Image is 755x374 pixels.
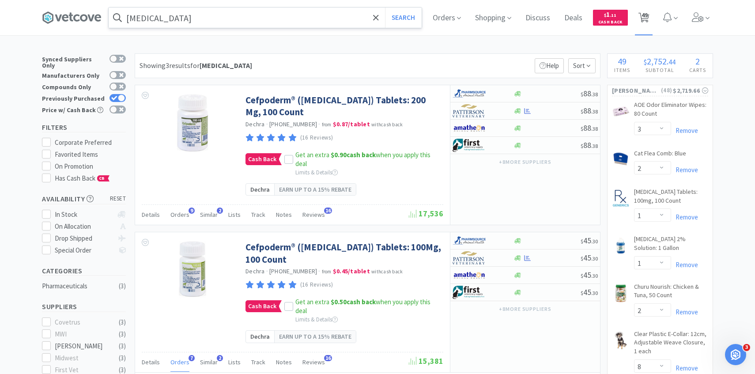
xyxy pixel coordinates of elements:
[591,91,598,98] span: . 38
[581,290,583,296] span: $
[371,268,403,275] span: with cash back
[593,6,628,30] a: $1.11Cash Back
[671,126,698,135] a: Remove
[42,194,126,204] h5: Availability
[453,234,486,247] img: 7915dbd3f8974342a4dc3feb8efc1740_58.png
[324,355,332,361] span: 16
[119,317,126,328] div: ( 3 )
[581,91,583,98] span: $
[682,66,713,74] h4: Carts
[119,281,126,291] div: ( 3 )
[591,255,598,262] span: . 30
[612,102,630,120] img: b27f34aacdc747cfbd412ca58fd073d9_81382.jpeg
[55,149,126,160] div: Favorited Items
[612,332,630,349] img: 238ae411e4214ed686035709f5ea3f7f_328963.jpeg
[245,241,441,265] a: Cefpoderm® ([MEDICAL_DATA]) Tablets: 100Mg, 100 Count
[55,174,110,182] span: Has Cash Back
[251,211,265,219] span: Track
[598,20,623,26] span: Cash Back
[581,235,598,246] span: 45
[371,121,403,128] span: with cash back
[170,211,189,219] span: Orders
[42,71,105,79] div: Manufacturers Only
[164,94,221,151] img: 13620c388ae94a62a0ccaa97c609e2cd_244821.jpeg
[245,183,356,196] a: DechraEarn up to a 15% rebate
[634,235,708,256] a: [MEDICAL_DATA] 2% Solution: 1 Gallon
[581,255,583,262] span: $
[245,94,441,118] a: Cefpoderm® ([MEDICAL_DATA]) Tablets: 200 Mg, 100 Count
[333,267,370,275] strong: $0.45 / tablet
[591,108,598,115] span: . 38
[318,267,320,275] span: ·
[453,139,486,152] img: 67d67680309e4a0bb49a5ff0391dcc42_6.png
[581,272,583,279] span: $
[279,332,351,341] span: Earn up to a 15% rebate
[591,143,598,149] span: . 38
[251,358,265,366] span: Track
[269,267,317,275] span: [PHONE_NUMBER]
[591,272,598,279] span: . 30
[581,238,583,245] span: $
[300,280,333,290] p: (16 Reviews)
[453,251,486,264] img: f5e969b455434c6296c6d81ef179fa71_3.png
[279,185,351,194] span: Earn up to a 15% rebate
[250,185,270,194] span: Dechra
[743,344,750,351] span: 3
[276,211,292,219] span: Notes
[331,151,376,159] strong: cash back
[673,86,708,95] div: $2,719.66
[331,151,347,159] span: $0.90
[42,302,126,312] h5: Suppliers
[110,194,126,204] span: reset
[228,211,241,219] span: Lists
[42,55,105,68] div: Synced Suppliers Only
[276,358,292,366] span: Notes
[581,108,583,115] span: $
[318,120,320,128] span: ·
[179,241,206,298] img: 3b900c1c20524bbab0de459594a73e26_371180.jpg
[495,156,556,168] button: +8more suppliers
[725,344,746,365] iframe: Intercom live chat
[604,10,616,19] span: 1
[409,356,443,366] span: 15,381
[331,298,376,306] strong: cash back
[634,283,708,303] a: Churu Nourish: Chicken & Tuna, 50 Count
[671,308,698,316] a: Remove
[333,120,370,128] strong: $0.87 / tablet
[522,14,554,22] a: Discuss
[581,125,583,132] span: $
[266,267,268,275] span: ·
[671,364,698,372] a: Remove
[695,56,700,67] span: 2
[561,14,586,22] a: Deals
[644,57,647,66] span: $
[453,286,486,299] img: 67d67680309e4a0bb49a5ff0391dcc42_6.png
[385,8,422,28] button: Search
[170,358,189,366] span: Orders
[671,166,698,174] a: Remove
[55,341,109,351] div: [PERSON_NAME]
[612,189,630,207] img: 0e83e71dd76440cea4f49148b89ee5ae_548940.jpeg
[637,57,683,66] div: .
[246,154,279,165] span: Cash Back
[295,151,430,168] span: Get an extra when you apply this deal
[671,261,698,269] a: Remove
[250,332,270,341] span: Dechra
[246,301,279,312] span: Cash Back
[331,298,347,306] span: $0.50
[668,57,676,66] span: 44
[634,101,708,121] a: AOE Odor Eliminator Wipes: 80 Count
[581,143,583,149] span: $
[581,88,598,98] span: 88
[142,211,160,219] span: Details
[568,58,596,73] span: Sort
[55,353,109,363] div: Midwest
[55,137,126,148] div: Corporate Preferred
[200,61,252,70] strong: [MEDICAL_DATA]
[453,121,486,135] img: 3331a67d23dc422aa21b1ec98afbf632_11.png
[581,106,598,116] span: 88
[591,290,598,296] span: . 30
[322,268,332,275] span: from
[245,330,356,343] a: DechraEarn up to a 15% rebate
[269,120,317,128] span: [PHONE_NUMBER]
